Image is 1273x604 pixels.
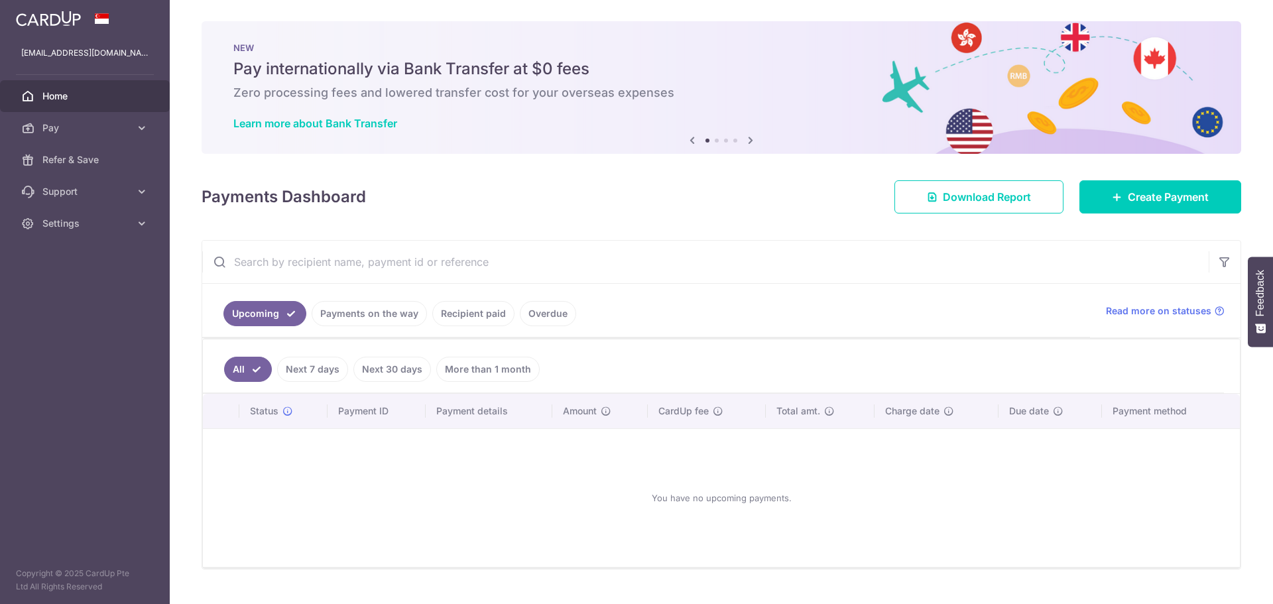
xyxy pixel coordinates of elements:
[202,185,366,209] h4: Payments Dashboard
[277,357,348,382] a: Next 7 days
[1254,270,1266,316] span: Feedback
[432,301,515,326] a: Recipient paid
[42,185,130,198] span: Support
[1106,304,1211,318] span: Read more on statuses
[1248,257,1273,347] button: Feedback - Show survey
[16,11,81,27] img: CardUp
[1128,189,1209,205] span: Create Payment
[328,394,426,428] th: Payment ID
[885,404,940,418] span: Charge date
[21,46,149,60] p: [EMAIL_ADDRESS][DOMAIN_NAME]
[223,301,306,326] a: Upcoming
[202,21,1241,154] img: Bank transfer banner
[520,301,576,326] a: Overdue
[42,153,130,166] span: Refer & Save
[658,404,709,418] span: CardUp fee
[1009,404,1049,418] span: Due date
[436,357,540,382] a: More than 1 month
[202,241,1209,283] input: Search by recipient name, payment id or reference
[42,217,130,230] span: Settings
[1102,394,1240,428] th: Payment method
[1106,304,1225,318] a: Read more on statuses
[1079,180,1241,213] a: Create Payment
[224,357,272,382] a: All
[233,117,397,130] a: Learn more about Bank Transfer
[233,42,1209,53] p: NEW
[894,180,1063,213] a: Download Report
[42,90,130,103] span: Home
[776,404,820,418] span: Total amt.
[233,85,1209,101] h6: Zero processing fees and lowered transfer cost for your overseas expenses
[233,58,1209,80] h5: Pay internationally via Bank Transfer at $0 fees
[353,357,431,382] a: Next 30 days
[42,121,130,135] span: Pay
[219,440,1224,556] div: You have no upcoming payments.
[943,189,1031,205] span: Download Report
[426,394,553,428] th: Payment details
[563,404,597,418] span: Amount
[250,404,278,418] span: Status
[312,301,427,326] a: Payments on the way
